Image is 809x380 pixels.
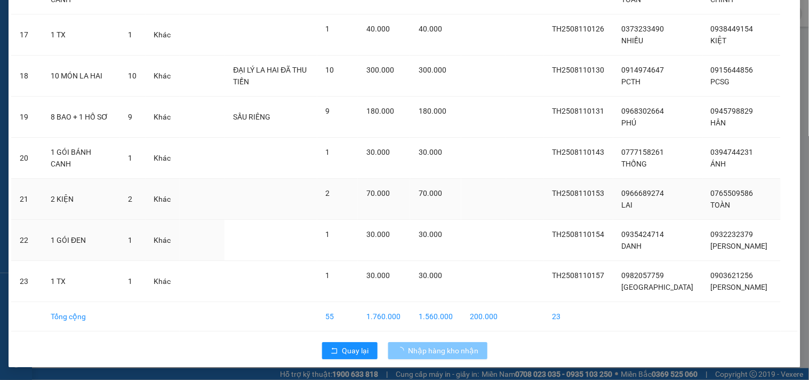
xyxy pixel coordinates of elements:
[622,271,664,280] span: 0982057759
[397,347,408,354] span: loading
[42,56,120,97] td: 10 MÓN LA HAI
[233,66,307,86] span: ĐẠI LÝ LA HAI ĐÃ THU TIỀN
[711,242,768,250] span: [PERSON_NAME]
[711,271,754,280] span: 0903621256
[711,160,726,168] span: ÁNH
[366,107,394,115] span: 180.000
[366,25,390,33] span: 40.000
[622,77,641,86] span: PCTH
[408,345,479,357] span: Nhập hàng kho nhận
[622,107,664,115] span: 0968302664
[711,107,754,115] span: 0945798829
[622,242,642,250] span: DANH
[146,14,180,56] td: Khác
[42,302,120,331] td: Tổng cộng
[42,14,120,56] td: 1 TX
[552,66,605,74] span: TH2508110130
[11,14,42,56] td: 17
[461,302,506,331] td: 200.000
[622,66,664,74] span: 0914974647
[552,107,605,115] span: TH2508110131
[366,189,390,197] span: 70.000
[11,97,42,138] td: 19
[326,148,330,156] span: 1
[11,179,42,220] td: 21
[146,138,180,179] td: Khác
[419,107,446,115] span: 180.000
[552,148,605,156] span: TH2508110143
[129,195,133,203] span: 2
[552,271,605,280] span: TH2508110157
[622,148,664,156] span: 0777158261
[711,201,731,209] span: TOÀN
[11,220,42,261] td: 22
[129,113,133,121] span: 9
[622,160,647,168] span: THỐNG
[146,97,180,138] td: Khác
[622,201,633,209] span: LAI
[129,72,137,80] span: 10
[711,230,754,239] span: 0932232379
[419,66,446,74] span: 300.000
[544,302,613,331] td: 23
[146,56,180,97] td: Khác
[366,230,390,239] span: 30.000
[419,148,442,156] span: 30.000
[388,342,487,359] button: Nhập hàng kho nhận
[146,261,180,302] td: Khác
[146,220,180,261] td: Khác
[42,138,120,179] td: 1 GÓI BÁNH CANH
[622,230,664,239] span: 0935424714
[410,302,461,331] td: 1.560.000
[622,36,644,45] span: NHIỀU
[342,345,369,357] span: Quay lại
[146,179,180,220] td: Khác
[419,271,442,280] span: 30.000
[622,283,694,291] span: [GEOGRAPHIC_DATA]
[11,138,42,179] td: 20
[129,30,133,39] span: 1
[358,302,410,331] td: 1.760.000
[42,220,120,261] td: 1 GÓI ĐEN
[366,148,390,156] span: 30.000
[711,36,727,45] span: KIỆT
[622,118,637,127] span: PHÚ
[711,25,754,33] span: 0938449154
[711,118,726,127] span: HÂN
[711,66,754,74] span: 0915644856
[419,189,442,197] span: 70.000
[42,97,120,138] td: 8 BAO + 1 HỒ SƠ
[317,302,358,331] td: 55
[326,107,330,115] span: 9
[233,113,270,121] span: SẦU RIÊNG
[11,261,42,302] td: 23
[326,271,330,280] span: 1
[552,25,605,33] span: TH2508110126
[711,77,730,86] span: PCSG
[42,261,120,302] td: 1 TX
[622,25,664,33] span: 0373233490
[711,148,754,156] span: 0394744231
[42,179,120,220] td: 2 KIỆN
[326,25,330,33] span: 1
[322,342,378,359] button: rollbackQuay lại
[552,189,605,197] span: TH2508110153
[326,66,334,74] span: 10
[366,66,394,74] span: 300.000
[419,25,442,33] span: 40.000
[552,230,605,239] span: TH2508110154
[331,347,338,355] span: rollback
[366,271,390,280] span: 30.000
[129,154,133,162] span: 1
[622,189,664,197] span: 0966689274
[711,189,754,197] span: 0765509586
[711,283,768,291] span: [PERSON_NAME]
[129,236,133,244] span: 1
[129,277,133,286] span: 1
[419,230,442,239] span: 30.000
[326,189,330,197] span: 2
[11,56,42,97] td: 18
[326,230,330,239] span: 1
